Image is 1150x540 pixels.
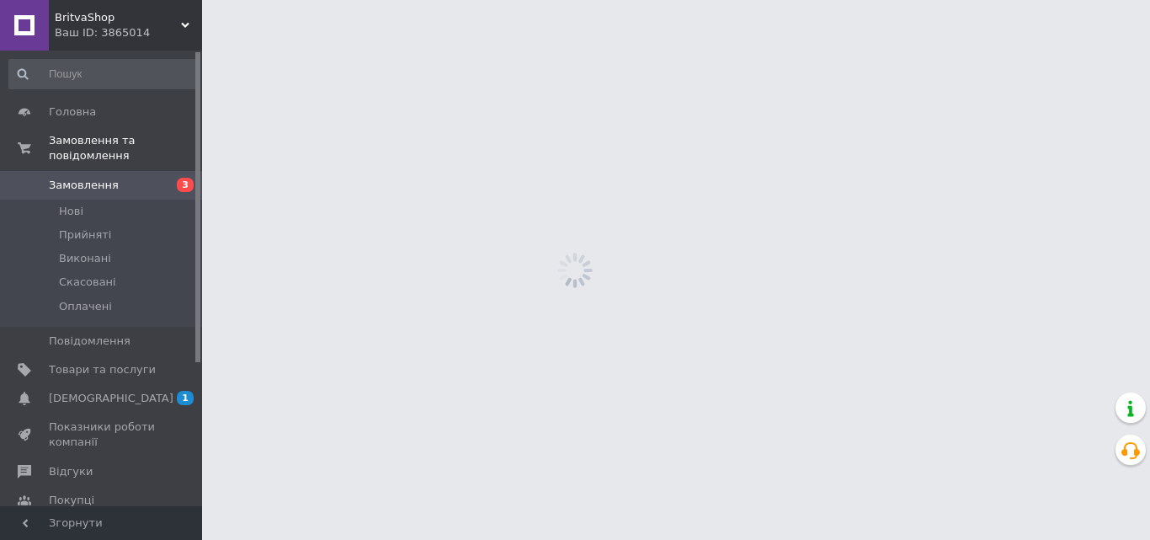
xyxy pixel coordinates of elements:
[177,178,194,192] span: 3
[8,59,199,89] input: Пошук
[49,104,96,120] span: Головна
[59,275,116,290] span: Скасовані
[59,299,112,314] span: Оплачені
[59,204,83,219] span: Нові
[49,362,156,377] span: Товари та послуги
[55,10,181,25] span: BritvaShop
[49,420,156,450] span: Показники роботи компанії
[49,178,119,193] span: Замовлення
[49,493,94,508] span: Покупці
[49,464,93,479] span: Відгуки
[59,251,111,266] span: Виконані
[49,133,202,163] span: Замовлення та повідомлення
[177,391,194,405] span: 1
[59,227,111,243] span: Прийняті
[49,334,130,349] span: Повідомлення
[49,391,173,406] span: [DEMOGRAPHIC_DATA]
[55,25,202,40] div: Ваш ID: 3865014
